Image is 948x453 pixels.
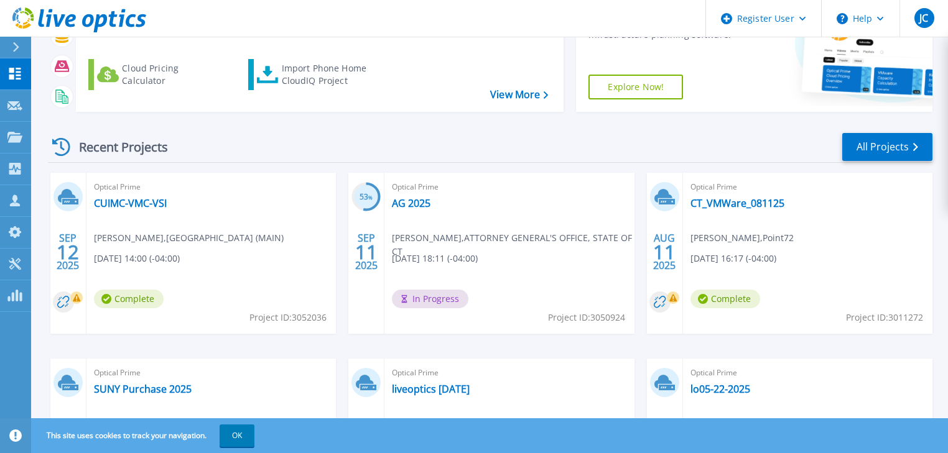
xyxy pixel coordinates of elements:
div: SEP 2025 [56,229,80,275]
span: Optical Prime [690,180,925,194]
div: Recent Projects [48,132,185,162]
span: 11 [355,247,378,257]
span: Complete [690,290,760,308]
span: 12 [57,247,79,257]
span: Optical Prime [690,366,925,380]
a: Explore Now! [588,75,683,99]
span: Optical Prime [94,180,328,194]
a: View More [490,89,548,101]
div: Cloud Pricing Calculator [122,62,221,87]
a: CUIMC-VMC-VSI [94,197,167,209]
span: This site uses cookies to track your navigation. [34,424,254,447]
h3: 53 [351,190,381,204]
span: [DATE] 18:11 (-04:00) [392,252,478,265]
span: % [368,194,373,201]
span: [DATE] 14:00 (-04:00) [94,252,180,265]
span: [DATE] 16:17 (-04:00) [690,252,776,265]
span: In Progress [392,290,468,308]
span: [PERSON_NAME] , ATTORNEY GENERAL'S OFFICE, STATE OF CT [392,231,634,259]
a: AG 2025 [392,197,430,209]
span: [PERSON_NAME] , [GEOGRAPHIC_DATA] (MAIN) [94,231,284,245]
span: Project ID: 3050924 [548,311,625,324]
span: [PERSON_NAME] , DSS [GEOGRAPHIC_DATA] [690,417,868,431]
span: JC [919,13,928,23]
button: OK [220,424,254,447]
span: [PERSON_NAME] , Dell [94,417,182,431]
span: Optical Prime [94,366,328,380]
span: [PERSON_NAME] , DSS [GEOGRAPHIC_DATA] [392,417,570,431]
span: Optical Prime [392,180,626,194]
div: Import Phone Home CloudIQ Project [282,62,379,87]
div: SEP 2025 [355,229,378,275]
a: Cloud Pricing Calculator [88,59,227,90]
span: Project ID: 3052036 [249,311,327,324]
span: [PERSON_NAME] , Point72 [690,231,794,245]
a: lo05-22-2025 [690,383,750,395]
a: CT_VMWare_081125 [690,197,784,209]
a: SUNY Purchase 2025 [94,383,192,395]
div: AUG 2025 [653,229,676,275]
span: Complete [94,290,164,308]
a: All Projects [842,133,932,161]
span: 11 [653,247,676,257]
span: Optical Prime [392,366,626,380]
span: Project ID: 3011272 [846,311,923,324]
a: liveoptics [DATE] [392,383,470,395]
